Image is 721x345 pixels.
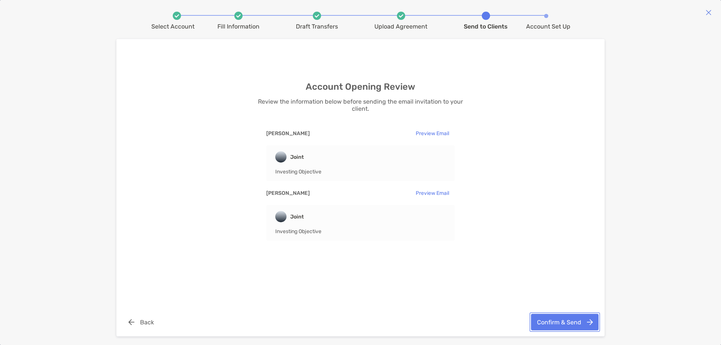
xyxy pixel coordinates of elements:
img: close modal [706,9,712,15]
img: button icon [128,319,134,325]
div: Select Account [151,23,195,30]
div: Fill Information [217,23,259,30]
button: Back [122,314,160,330]
img: companyLogo [275,211,287,222]
div: Account Set Up [526,23,570,30]
div: Upload Agreement [374,23,427,30]
img: companyLogo [275,151,287,163]
button: Preview Email [410,127,455,139]
img: white check [315,14,319,18]
span: Joint [290,154,304,160]
span: Joint [290,214,304,220]
img: white check [236,14,241,18]
div: Send to Clients [464,23,508,30]
span: [PERSON_NAME] [266,130,310,137]
div: Draft Transfers [296,23,338,30]
p: Review the information below before sending the email invitation to your client. [251,98,471,112]
span: Investing Objective [275,228,321,235]
button: Preview Email [410,187,455,199]
button: Confirm & Send [531,314,599,330]
img: white check [399,14,403,18]
img: white check [175,14,179,18]
h3: Account Opening Review [306,81,415,92]
span: [PERSON_NAME] [266,190,310,196]
span: Investing Objective [275,169,321,175]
